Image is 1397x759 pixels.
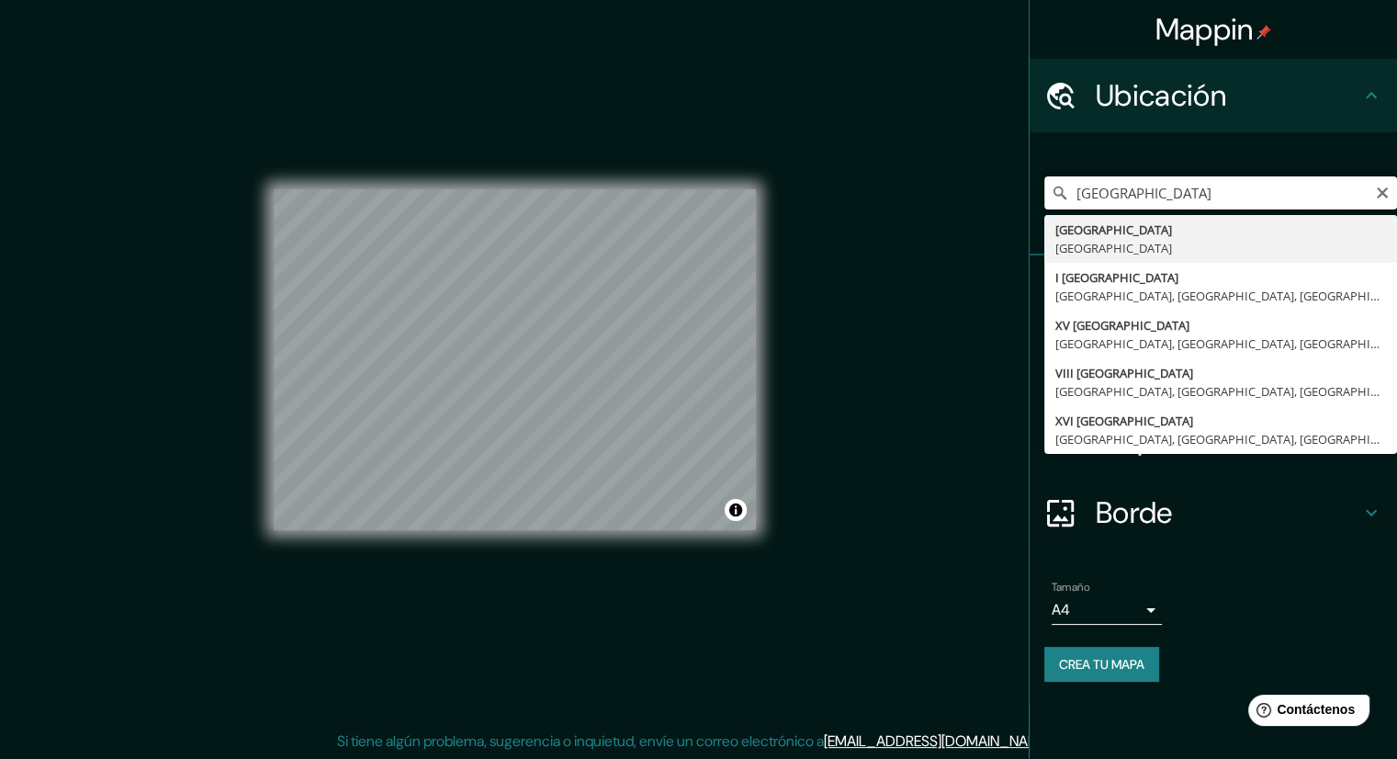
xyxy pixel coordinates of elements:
font: Mappin [1155,10,1254,49]
div: Ubicación [1030,59,1397,132]
div: Borde [1030,476,1397,549]
div: A4 [1052,595,1162,625]
a: [EMAIL_ADDRESS][DOMAIN_NAME] [824,731,1051,751]
div: [GEOGRAPHIC_DATA] [1055,239,1386,257]
div: Disposición [1030,402,1397,476]
input: Elige tu ciudad o zona [1044,176,1397,210]
iframe: Lanzador de widgets de ayuda [1234,687,1377,739]
img: pin-icon.png [1256,25,1271,40]
div: [GEOGRAPHIC_DATA], [GEOGRAPHIC_DATA], [GEOGRAPHIC_DATA] [1055,430,1386,448]
div: [GEOGRAPHIC_DATA], [GEOGRAPHIC_DATA], [GEOGRAPHIC_DATA] [1055,334,1386,353]
div: Patas [1030,255,1397,329]
font: Crea tu mapa [1059,656,1144,673]
div: XV [GEOGRAPHIC_DATA] [1055,316,1386,334]
font: Tamaño [1052,580,1089,595]
div: I [GEOGRAPHIC_DATA] [1055,268,1386,287]
font: Ubicación [1096,76,1226,115]
button: Crea tu mapa [1044,647,1159,682]
div: Estilo [1030,329,1397,402]
font: Si tiene algún problema, sugerencia o inquietud, envíe un correo electrónico a [337,731,824,751]
button: Claro [1375,183,1390,200]
div: [GEOGRAPHIC_DATA], [GEOGRAPHIC_DATA], [GEOGRAPHIC_DATA] [1055,287,1386,305]
canvas: Mapa [274,189,756,530]
div: VIII [GEOGRAPHIC_DATA] [1055,364,1386,382]
div: XVI [GEOGRAPHIC_DATA] [1055,412,1386,430]
font: Borde [1096,493,1173,532]
div: [GEOGRAPHIC_DATA] [1055,221,1386,239]
font: A4 [1052,600,1070,619]
button: Activar o desactivar atribución [725,499,747,521]
div: [GEOGRAPHIC_DATA], [GEOGRAPHIC_DATA], [GEOGRAPHIC_DATA] [1055,382,1386,401]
